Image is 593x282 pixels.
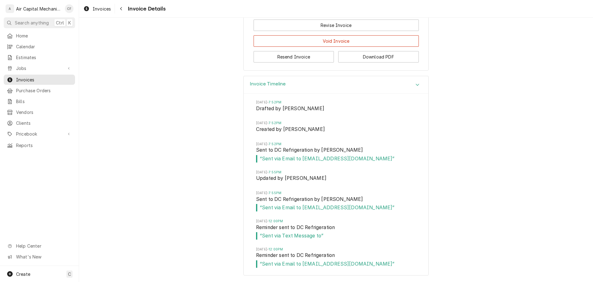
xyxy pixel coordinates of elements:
[256,142,416,147] span: Timestamp
[256,121,416,141] li: Event
[16,271,30,277] span: Create
[269,247,283,251] em: 12:00PM
[269,170,281,174] em: 7:55PM
[4,118,75,128] a: Clients
[16,98,72,105] span: Bills
[256,232,416,240] span: Event Message
[269,100,281,104] em: 7:52PM
[4,140,75,150] a: Reports
[254,15,419,31] div: Button Group Row
[16,131,63,137] span: Pricebook
[15,20,49,26] span: Search anything
[16,142,72,149] span: Reports
[4,52,75,63] a: Estimates
[126,5,165,13] span: Invoice Details
[4,107,75,117] a: Vendors
[256,175,416,183] span: Event String
[244,76,428,94] button: Accordion Details Expand Trigger
[256,219,416,224] span: Timestamp
[269,142,281,146] em: 7:52PM
[244,94,428,275] div: Accordion Body
[65,4,74,13] div: Charles Faure's Avatar
[4,96,75,106] a: Bills
[269,191,281,195] em: 7:55PM
[68,271,71,277] span: C
[4,75,75,85] a: Invoices
[256,155,416,163] span: Event Message
[269,219,283,223] em: 12:00PM
[4,31,75,41] a: Home
[254,51,334,63] button: Resend Invoice
[16,243,71,249] span: Help Center
[16,33,72,39] span: Home
[254,4,419,63] div: Button Group
[4,129,75,139] a: Go to Pricebook
[93,6,111,12] span: Invoices
[4,252,75,262] a: Go to What's New
[250,81,286,87] h3: Invoice Timeline
[4,63,75,73] a: Go to Jobs
[269,121,281,125] em: 7:52PM
[4,41,75,52] a: Calendar
[254,35,419,47] button: Void Invoice
[256,142,416,170] li: Event
[243,76,429,275] div: Invoice Timeline
[256,247,416,275] li: Event
[256,100,416,105] span: Timestamp
[254,47,419,63] div: Button Group Row
[244,76,428,94] div: Accordion Header
[256,204,416,211] span: Event Message
[256,247,416,252] span: Timestamp
[256,260,416,268] span: Event Message
[16,87,72,94] span: Purchase Orders
[16,6,61,12] div: Air Capital Mechanical
[256,224,416,232] span: Event String
[16,65,63,72] span: Jobs
[256,191,416,196] span: Timestamp
[254,31,419,47] div: Button Group Row
[16,254,71,260] span: What's New
[256,100,416,121] li: Event
[256,170,416,191] li: Event
[4,241,75,251] a: Go to Help Center
[254,20,419,31] button: Revise Invoice
[81,4,113,14] a: Invoices
[16,120,72,126] span: Clients
[256,121,416,126] span: Timestamp
[256,146,416,155] span: Event String
[256,252,416,260] span: Event String
[4,17,75,28] button: Search anythingCtrlK
[68,20,71,26] span: K
[256,105,416,114] span: Event String
[16,54,72,61] span: Estimates
[16,76,72,83] span: Invoices
[256,170,416,175] span: Timestamp
[16,43,72,50] span: Calendar
[56,20,64,26] span: Ctrl
[256,126,416,134] span: Event String
[256,219,416,247] li: Event
[65,4,74,13] div: CF
[6,4,14,13] div: A
[16,109,72,115] span: Vendors
[338,51,419,63] button: Download PDF
[256,191,416,219] li: Event
[116,4,126,14] button: Navigate back
[4,85,75,96] a: Purchase Orders
[256,196,416,204] span: Event String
